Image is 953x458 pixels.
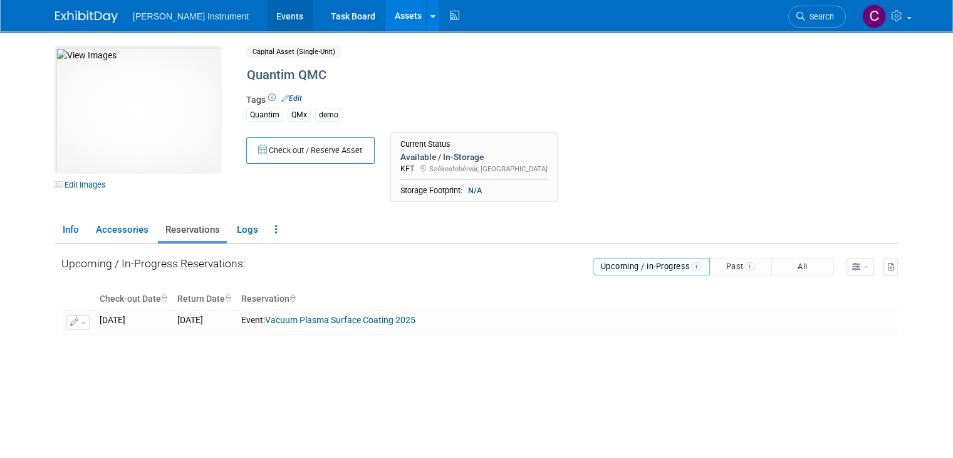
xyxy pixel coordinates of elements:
[55,11,118,23] img: ExhibitDay
[55,219,86,241] a: Info
[55,177,111,193] a: Edit Images
[709,258,772,275] button: Past1
[88,219,155,241] a: Accessories
[288,109,311,122] div: QMx
[281,94,302,103] a: Edit
[95,289,172,310] th: Check-out Date : activate to sort column ascending
[744,262,756,270] span: 1
[242,64,802,87] div: Quantim QMC
[172,289,236,310] th: Return Date : activate to sort column ascending
[241,315,893,326] div: Event:
[593,258,711,275] button: Upcoming / In-Progress1
[55,47,221,173] img: View Images
[172,310,236,334] td: [DATE]
[788,6,846,28] a: Search
[246,137,375,164] button: Check out / Reserve Asset
[246,45,341,58] span: Capital Asset (Single-Unit)
[862,4,886,28] img: Christine Batycki
[400,185,548,196] div: Storage Footprint:
[133,11,249,21] span: [PERSON_NAME] Instrument
[400,164,415,173] span: KFT
[400,151,548,162] div: Available / In-Storage
[158,219,227,241] a: Reservations
[246,109,283,122] div: Quantim
[805,12,834,21] span: Search
[265,315,415,325] a: Vacuum Plasma Surface Coating 2025
[246,93,802,130] div: Tags
[236,289,898,310] th: Reservation : activate to sort column ascending
[61,257,246,270] span: Upcoming / In-Progress Reservations:
[429,164,548,173] span: Székesfehérvár, [GEOGRAPHIC_DATA]
[691,262,702,270] span: 1
[95,310,172,334] td: [DATE]
[464,185,486,196] span: N/A
[315,109,342,122] div: demo
[400,139,548,149] div: Current Status
[771,258,834,275] button: All
[229,219,265,241] a: Logs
